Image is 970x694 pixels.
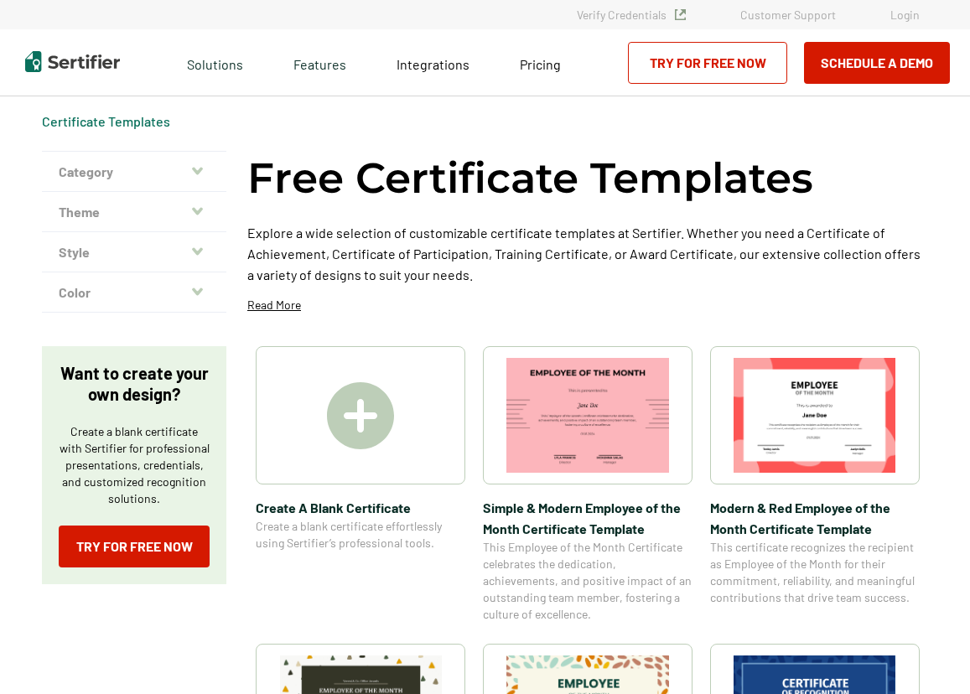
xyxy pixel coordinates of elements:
[397,56,469,72] span: Integrations
[42,192,226,232] button: Theme
[42,232,226,272] button: Style
[247,297,301,313] p: Read More
[483,497,692,539] span: Simple & Modern Employee of the Month Certificate Template
[25,51,120,72] img: Sertifier | Digital Credentialing Platform
[42,113,170,130] div: Breadcrumb
[577,8,686,22] a: Verify Credentials
[397,52,469,73] a: Integrations
[59,363,210,405] p: Want to create your own design?
[483,539,692,623] span: This Employee of the Month Certificate celebrates the dedication, achievements, and positive impa...
[256,497,465,518] span: Create A Blank Certificate
[247,151,813,205] h1: Free Certificate Templates
[59,526,210,567] a: Try for Free Now
[42,113,170,129] a: Certificate Templates
[247,222,928,285] p: Explore a wide selection of customizable certificate templates at Sertifier. Whether you need a C...
[628,42,787,84] a: Try for Free Now
[710,497,920,539] span: Modern & Red Employee of the Month Certificate Template
[327,382,394,449] img: Create A Blank Certificate
[520,52,561,73] a: Pricing
[506,358,669,473] img: Simple & Modern Employee of the Month Certificate Template
[710,539,920,606] span: This certificate recognizes the recipient as Employee of the Month for their commitment, reliabil...
[42,152,226,192] button: Category
[483,346,692,623] a: Simple & Modern Employee of the Month Certificate TemplateSimple & Modern Employee of the Month C...
[293,52,346,73] span: Features
[740,8,836,22] a: Customer Support
[59,423,210,507] p: Create a blank certificate with Sertifier for professional presentations, credentials, and custom...
[734,358,896,473] img: Modern & Red Employee of the Month Certificate Template
[42,272,226,313] button: Color
[42,113,170,130] span: Certificate Templates
[520,56,561,72] span: Pricing
[710,346,920,623] a: Modern & Red Employee of the Month Certificate TemplateModern & Red Employee of the Month Certifi...
[890,8,920,22] a: Login
[675,9,686,20] img: Verified
[187,52,243,73] span: Solutions
[256,518,465,552] span: Create a blank certificate effortlessly using Sertifier’s professional tools.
